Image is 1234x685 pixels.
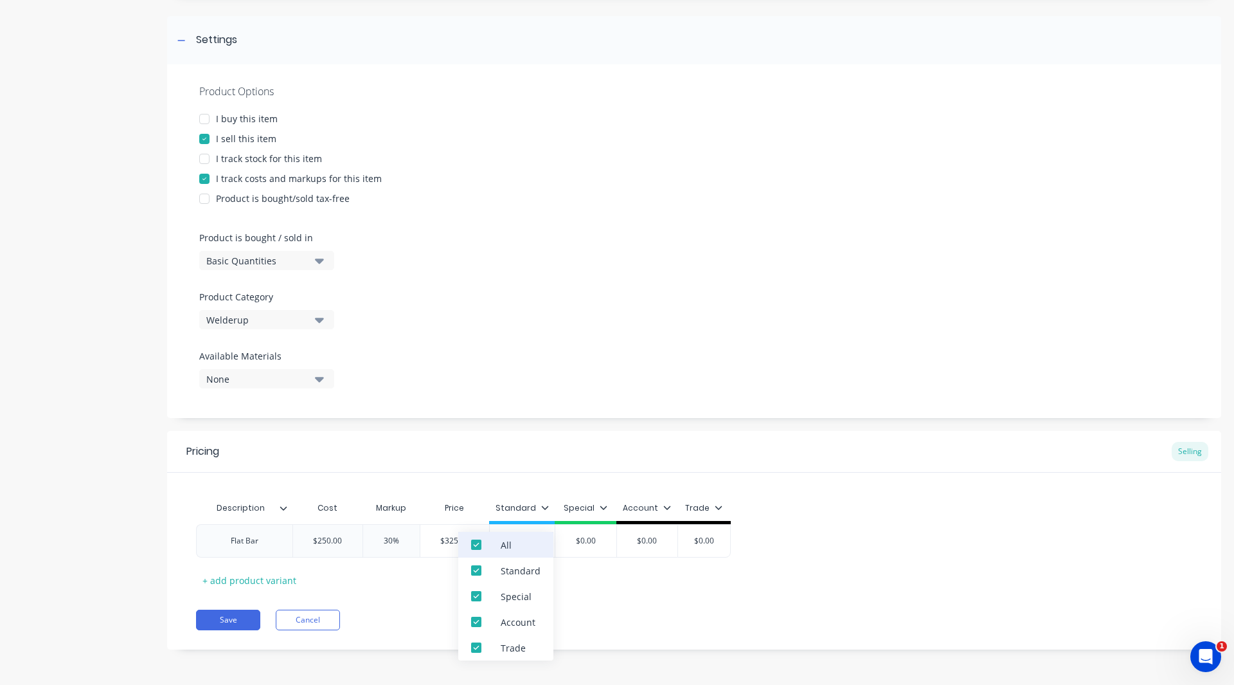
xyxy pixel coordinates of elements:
div: Account [623,502,671,514]
div: Selling [1172,442,1208,461]
div: I track stock for this item [216,152,322,165]
div: I buy this item [216,112,278,125]
div: Standard [501,564,541,578]
div: $0.00 [615,525,679,557]
div: I track costs and markups for this item [216,172,382,185]
div: Flat Bar$250.0030%$325.00$325.00$0.00$0.00$0.00 [196,524,731,558]
div: $325.00 [490,525,555,557]
div: $0.00 [672,525,736,557]
div: Description [196,492,285,524]
div: I sell this item [216,132,276,145]
div: Basic Quantities [206,254,309,268]
div: Flat Bar [213,533,277,549]
button: None [199,369,334,388]
div: Standard [496,502,549,514]
div: Settings [196,32,237,48]
div: $0.00 [553,525,618,557]
div: All [501,538,512,552]
div: Cost [292,495,362,521]
iframe: Intercom live chat [1190,641,1221,672]
span: 1 [1217,641,1227,652]
div: Trade [501,641,526,655]
label: Product is bought / sold in [199,231,328,244]
div: + add product variant [196,571,303,590]
button: Basic Quantities [199,251,334,270]
div: Account [501,616,535,629]
div: Description [196,495,292,521]
div: $325.00 [420,525,490,557]
div: $250.00 [293,525,362,557]
label: Available Materials [199,349,334,363]
div: Welderup [206,313,309,327]
div: Markup [362,495,420,521]
button: Cancel [276,610,340,630]
div: 30% [359,525,424,557]
div: Special [501,590,532,603]
div: None [206,372,309,386]
div: Special [564,502,607,514]
label: Product Category [199,290,328,304]
div: Price [420,495,490,521]
div: Pricing [186,444,219,459]
div: Product Options [199,84,1189,99]
button: Welderup [199,310,334,329]
button: Save [196,610,260,630]
div: Product is bought/sold tax-free [216,192,350,205]
div: Trade [685,502,722,514]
